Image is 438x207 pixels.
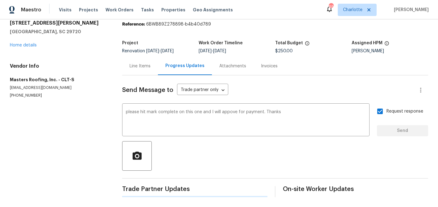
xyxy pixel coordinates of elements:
[213,49,226,53] span: [DATE]
[352,41,382,45] h5: Assigned HPM
[283,186,428,192] span: On-site Worker Updates
[141,8,154,12] span: Tasks
[275,49,293,53] span: $250.00
[305,41,310,49] span: The total cost of line items that have been proposed by Opendoor. This sum includes line items th...
[10,20,107,26] h2: [STREET_ADDRESS][PERSON_NAME]
[130,63,151,69] div: Line Items
[343,7,362,13] span: Charlotte
[10,85,107,90] p: [EMAIL_ADDRESS][DOMAIN_NAME]
[146,49,159,53] span: [DATE]
[199,49,226,53] span: -
[59,7,72,13] span: Visits
[122,21,428,27] div: 6BWB89Z278898-b4b40d789
[391,7,429,13] span: [PERSON_NAME]
[10,93,107,98] p: [PHONE_NUMBER]
[146,49,174,53] span: -
[199,41,243,45] h5: Work Order Timeline
[165,63,205,69] div: Progress Updates
[386,108,423,115] span: Request response
[177,85,228,95] div: Trade partner only
[10,63,107,69] h4: Vendor Info
[275,41,303,45] h5: Total Budget
[161,49,174,53] span: [DATE]
[329,4,333,10] div: 69
[161,7,185,13] span: Properties
[219,63,246,69] div: Attachments
[122,186,267,192] span: Trade Partner Updates
[10,29,107,35] h5: [GEOGRAPHIC_DATA], SC 29720
[193,7,233,13] span: Geo Assignments
[384,41,389,49] span: The hpm assigned to this work order.
[122,22,145,26] b: Reference:
[261,63,278,69] div: Invoices
[352,49,428,53] div: [PERSON_NAME]
[10,77,107,83] h5: Masters Roofing, Inc. - CLT-S
[126,110,366,131] textarea: please hit mark complete on this one and I will appove for payment. Thanks
[122,49,174,53] span: Renovation
[199,49,212,53] span: [DATE]
[122,41,138,45] h5: Project
[105,7,134,13] span: Work Orders
[21,7,41,13] span: Maestro
[10,43,37,47] a: Home details
[79,7,98,13] span: Projects
[122,87,173,93] span: Send Message to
